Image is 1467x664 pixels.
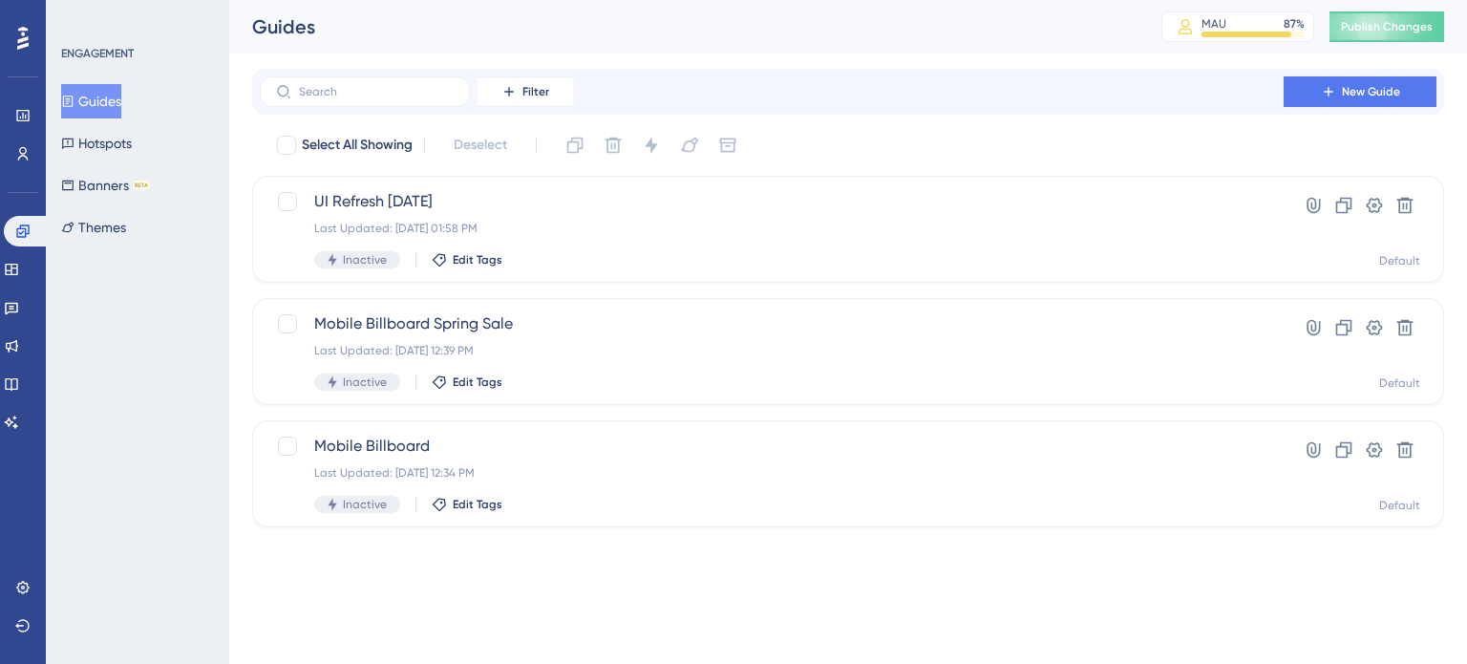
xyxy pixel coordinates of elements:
span: Edit Tags [453,497,502,512]
span: UI Refresh [DATE] [314,190,1229,213]
span: Inactive [343,497,387,512]
button: Deselect [436,128,524,162]
button: Publish Changes [1329,11,1444,42]
div: BETA [133,181,150,190]
input: Search [299,85,454,98]
span: Publish Changes [1341,19,1433,34]
div: Default [1379,498,1420,513]
div: Default [1379,253,1420,268]
span: Filter [522,84,549,99]
button: Themes [61,210,126,245]
div: Last Updated: [DATE] 01:58 PM [314,221,1229,236]
div: Last Updated: [DATE] 12:34 PM [314,465,1229,481]
button: Filter [478,76,573,107]
span: Inactive [343,252,387,268]
span: Deselect [454,134,507,157]
div: Default [1379,375,1420,391]
div: Last Updated: [DATE] 12:39 PM [314,343,1229,358]
span: Mobile Billboard [314,435,1229,458]
span: Inactive [343,375,387,390]
button: Edit Tags [432,252,502,268]
button: New Guide [1284,76,1436,107]
span: Edit Tags [453,375,502,390]
div: ENGAGEMENT [61,46,134,61]
button: Edit Tags [432,497,502,512]
div: 87 % [1284,16,1305,32]
button: Edit Tags [432,375,502,390]
div: MAU [1201,16,1226,32]
button: Hotspots [61,126,132,161]
button: Guides [61,84,121,118]
span: Mobile Billboard Spring Sale [314,312,1229,335]
button: BannersBETA [61,168,150,203]
div: Guides [252,13,1114,40]
span: Edit Tags [453,252,502,268]
span: Select All Showing [302,134,413,157]
span: New Guide [1342,84,1400,99]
